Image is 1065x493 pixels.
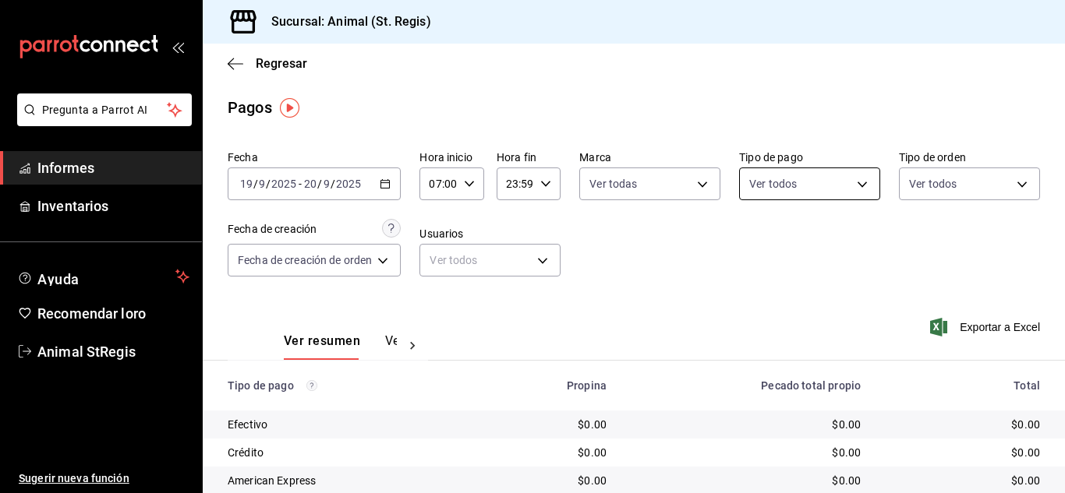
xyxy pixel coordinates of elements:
font: Ayuda [37,271,80,287]
button: Regresar [228,56,307,71]
font: Tipo de pago [228,379,294,392]
font: Ver todos [749,178,797,190]
svg: Los pagos realizados con Pay y otras terminales son montos brutos. [306,380,317,391]
input: -- [258,178,266,190]
font: Fecha de creación [228,223,317,235]
font: Pregunta a Parrot AI [42,104,148,116]
font: $0.00 [832,474,861,487]
font: Crédito [228,446,264,459]
input: ---- [271,178,297,190]
font: Inventarios [37,198,108,214]
a: Pregunta a Parrot AI [11,113,192,129]
button: Pregunta a Parrot AI [17,93,192,126]
font: Ver resumen [284,333,360,348]
font: Hora inicio [419,151,472,164]
font: Ver todos [430,254,477,266]
input: -- [303,178,317,190]
font: Regresar [256,56,307,71]
font: Fecha de creación de orden [238,254,372,266]
font: $0.00 [578,474,607,487]
font: Fecha [228,151,258,164]
font: $0.00 [578,418,607,431]
font: Tipo de pago [739,151,803,164]
font: Ver pagos [385,333,444,348]
font: Pecado total propio [761,379,861,392]
font: / [331,178,335,190]
font: $0.00 [578,446,607,459]
div: pestañas de navegación [284,333,397,360]
font: / [317,178,322,190]
font: Ver todas [589,178,637,190]
font: Hora fin [497,151,536,164]
font: Exportar a Excel [960,321,1040,333]
font: American Express [228,474,316,487]
font: Informes [37,160,94,176]
font: Ver todos [909,178,957,190]
font: / [253,178,258,190]
font: - [299,178,302,190]
font: Propina [567,379,607,392]
font: Pagos [228,98,272,117]
font: $0.00 [1011,418,1040,431]
button: Exportar a Excel [933,318,1040,336]
font: Total [1014,379,1040,392]
font: Usuarios [419,227,463,240]
font: Marca [579,151,611,164]
font: $0.00 [1011,474,1040,487]
font: $0.00 [832,446,861,459]
img: Marcador de información sobre herramientas [280,98,299,118]
font: / [266,178,271,190]
input: -- [239,178,253,190]
button: abrir_cajón_menú [172,40,184,53]
font: $0.00 [1011,446,1040,459]
input: -- [323,178,331,190]
font: Animal StRegis [37,343,136,360]
font: Tipo de orden [899,151,966,164]
font: Recomendar loro [37,305,146,322]
font: Sugerir nueva función [19,472,129,484]
input: ---- [335,178,362,190]
font: $0.00 [832,418,861,431]
font: Sucursal: Animal (St. Regis) [271,14,431,29]
font: Efectivo [228,418,267,431]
